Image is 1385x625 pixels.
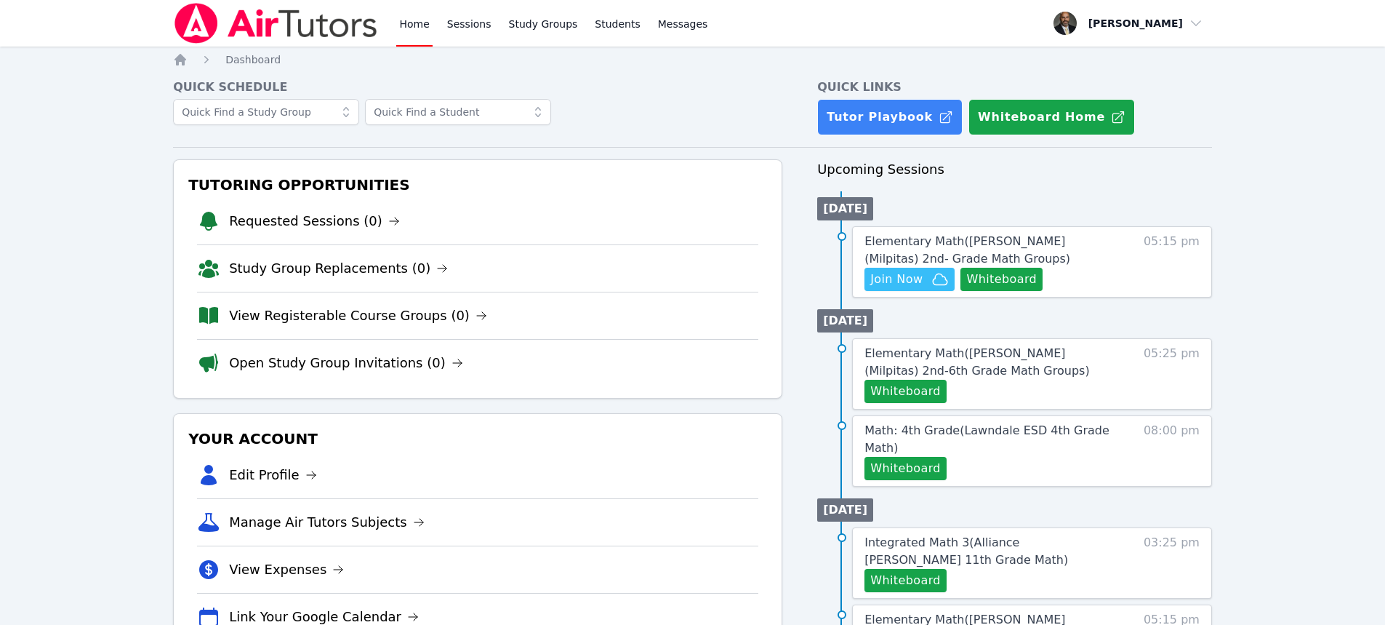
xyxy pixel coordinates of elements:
[817,309,873,333] li: [DATE]
[864,536,1068,567] span: Integrated Math 3 ( Alliance [PERSON_NAME] 11th Grade Math )
[185,426,770,452] h3: Your Account
[968,99,1135,135] button: Whiteboard Home
[365,99,551,125] input: Quick Find a Student
[225,54,281,65] span: Dashboard
[864,234,1070,266] span: Elementary Math ( [PERSON_NAME] (Milpitas) 2nd- Grade Math Groups )
[173,79,782,96] h4: Quick Schedule
[864,422,1116,457] a: Math: 4th Grade(Lawndale ESD 4th Grade Math)
[817,99,963,135] a: Tutor Playbook
[185,172,770,198] h3: Tutoring Opportunities
[229,258,448,279] a: Study Group Replacements (0)
[1144,233,1200,291] span: 05:15 pm
[864,380,947,403] button: Whiteboard
[817,159,1212,180] h3: Upcoming Sessions
[658,17,708,31] span: Messages
[173,52,1212,67] nav: Breadcrumb
[817,498,873,522] li: [DATE]
[173,3,379,44] img: Air Tutors
[1144,345,1200,403] span: 05:25 pm
[229,560,344,580] a: View Expenses
[173,99,359,125] input: Quick Find a Study Group
[229,353,463,373] a: Open Study Group Invitations (0)
[817,197,873,220] li: [DATE]
[864,346,1089,378] span: Elementary Math ( [PERSON_NAME] (Milpitas) 2nd-6th Grade Math Groups )
[229,512,425,533] a: Manage Air Tutors Subjects
[229,211,400,231] a: Requested Sessions (0)
[960,268,1043,291] button: Whiteboard
[864,268,955,291] button: Join Now
[229,465,317,485] a: Edit Profile
[864,345,1116,380] a: Elementary Math([PERSON_NAME] (Milpitas) 2nd-6th Grade Math Groups)
[817,79,1212,96] h4: Quick Links
[864,457,947,480] button: Whiteboard
[1144,534,1200,592] span: 03:25 pm
[864,534,1116,569] a: Integrated Math 3(Alliance [PERSON_NAME] 11th Grade Math)
[1144,422,1200,480] span: 08:00 pm
[864,233,1116,268] a: Elementary Math([PERSON_NAME] (Milpitas) 2nd- Grade Math Groups)
[229,306,487,326] a: View Registerable Course Groups (0)
[864,569,947,592] button: Whiteboard
[225,52,281,67] a: Dashboard
[864,423,1109,455] span: Math: 4th Grade ( Lawndale ESD 4th Grade Math )
[870,271,923,288] span: Join Now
